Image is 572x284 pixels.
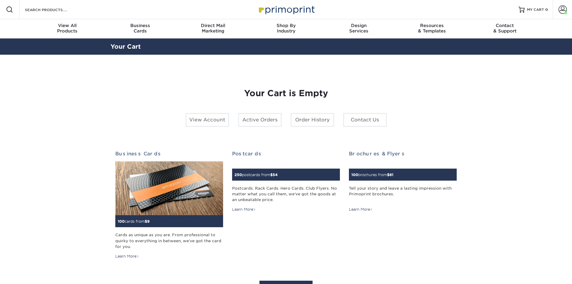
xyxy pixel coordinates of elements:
span: 250 [235,173,242,177]
span: Contact [468,23,541,28]
a: Postcards 250postcards from$54 Postcards. Rack Cards. Hero Cards. Club Flyers. No matter what you... [232,151,340,212]
a: Direct MailMarketing [177,19,250,38]
div: Learn More [115,254,139,259]
span: Business [104,23,177,28]
div: Marketing [177,23,250,34]
span: Design [322,23,395,28]
small: cards from [118,219,150,224]
h2: Postcards [232,151,340,157]
a: Your Cart [110,43,141,50]
span: Resources [395,23,468,28]
span: $ [145,219,147,224]
div: Learn More [232,207,256,212]
span: 54 [273,173,278,177]
span: 100 [118,219,125,224]
a: Brochures & Flyers 100brochures from$61 Tell your story and leave a lasting impression with Primo... [349,151,457,212]
a: View Account [186,113,229,127]
img: Business Cards [115,161,223,215]
span: 0 [545,8,548,12]
h1: Your Cart is Empty [115,88,457,99]
small: postcards from [235,173,278,177]
div: Postcards. Rack Cards. Hero Cards. Club Flyers. No matter what you call them, we've got the goods... [232,185,340,203]
div: & Templates [395,23,468,34]
div: Tell your story and leave a lasting impression with Primoprint brochures. [349,185,457,203]
div: Cards [104,23,177,34]
a: BusinessCards [104,19,177,38]
div: Cards as unique as you are. From professional to quirky to everything in between, we've got the c... [115,232,223,249]
span: MY CART [527,7,544,12]
div: Industry [250,23,322,34]
span: Shop By [250,23,322,28]
input: SEARCH PRODUCTS..... [24,6,83,13]
div: Services [322,23,395,34]
a: Resources& Templates [395,19,468,38]
span: 61 [389,173,393,177]
a: Active Orders [238,113,282,127]
span: 9 [147,219,150,224]
span: View All [31,23,104,28]
div: & Support [468,23,541,34]
a: View AllProducts [31,19,104,38]
small: brochures from [351,173,393,177]
a: Contact Us [343,113,387,127]
img: Primoprint [256,3,316,16]
div: Learn More [349,207,373,212]
div: Products [31,23,104,34]
span: $ [270,173,273,177]
span: 100 [351,173,358,177]
span: $ [387,173,389,177]
a: Business Cards 100cards from$9 Cards as unique as you are. From professional to quirky to everyth... [115,151,223,259]
a: Contact& Support [468,19,541,38]
a: Shop ByIndustry [250,19,322,38]
h2: Brochures & Flyers [349,151,457,157]
a: Order History [291,113,334,127]
h2: Business Cards [115,151,223,157]
a: DesignServices [322,19,395,38]
span: Direct Mail [177,23,250,28]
